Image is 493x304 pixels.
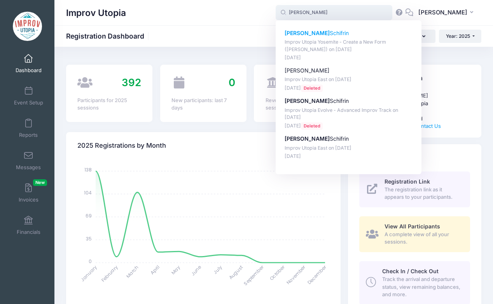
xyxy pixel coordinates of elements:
[190,264,203,277] tspan: June
[10,179,47,207] a: InvoicesNew
[212,264,224,276] tspan: July
[149,264,161,276] tspan: April
[19,132,38,138] span: Reports
[16,67,42,74] span: Dashboard
[285,135,413,143] p: Schifrin
[418,8,467,17] span: [PERSON_NAME]
[285,54,413,62] p: [DATE]
[285,85,413,92] p: [DATE]
[359,171,470,207] a: Registration Link The registration link as it appears to your participants.
[33,179,47,186] span: New
[285,135,330,142] strong: [PERSON_NAME]
[446,33,470,39] span: Year: 2025
[14,99,43,106] span: Event Setup
[285,153,413,160] p: [DATE]
[385,223,440,230] span: View All Participants
[285,39,413,53] p: Improv Utopia Yosemite - Create a New Form ([PERSON_NAME]) on [DATE]
[79,264,98,283] tspan: January
[10,50,47,77] a: Dashboard
[89,258,92,265] tspan: 0
[276,5,392,21] input: Search by First Name, Last Name, or Email...
[385,178,430,185] span: Registration Link
[122,76,141,88] span: 392
[10,115,47,142] a: Reports
[16,164,41,171] span: Messages
[439,30,481,43] button: Year: 2025
[10,82,47,110] a: Event Setup
[413,4,481,22] button: [PERSON_NAME]
[285,122,413,130] p: [DATE]
[414,123,441,129] a: Contact Us
[301,85,323,92] span: Deleted
[66,4,126,22] h1: Improv Utopia
[385,186,461,201] span: The registration link as it appears to your participants.
[13,12,42,41] img: Improv Utopia
[285,145,413,152] p: Improv Utopia East on [DATE]
[285,263,307,286] tspan: November
[382,276,461,299] span: Track the arrival and departure status, view remaining balances, and more.
[385,231,461,246] span: A complete view of all your sessions.
[285,29,413,37] p: Schifrin
[268,263,287,282] tspan: October
[170,264,182,276] tspan: May
[10,147,47,174] a: Messages
[77,134,166,157] h4: 2025 Registrations by Month
[285,97,413,105] p: Schifrin
[359,216,470,252] a: View All Participants A complete view of all your sessions.
[125,264,140,279] tspan: March
[10,212,47,239] a: Financials
[285,30,330,36] strong: [PERSON_NAME]
[84,166,92,173] tspan: 138
[242,263,265,286] tspan: September
[285,107,413,121] p: Improv Utopia Evolve - Advanced Improv Track on [DATE]
[285,97,330,104] strong: [PERSON_NAME]
[229,76,235,88] span: 0
[17,229,40,235] span: Financials
[86,212,92,219] tspan: 69
[19,196,38,203] span: Invoices
[66,32,151,40] h1: Registration Dashboard
[100,264,119,283] tspan: February
[86,235,92,242] tspan: 35
[77,97,141,112] div: Participants for 2025 sessions
[171,97,235,112] div: New participants: last 7 days
[285,76,413,83] p: Improv Utopia East on [DATE]
[301,122,323,130] span: Deleted
[306,263,328,286] tspan: December
[266,97,329,112] div: Revenue for 2025 sessions
[285,67,413,75] p: [PERSON_NAME]
[84,189,92,196] tspan: 104
[227,264,244,281] tspan: August
[382,268,439,274] span: Check In / Check Out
